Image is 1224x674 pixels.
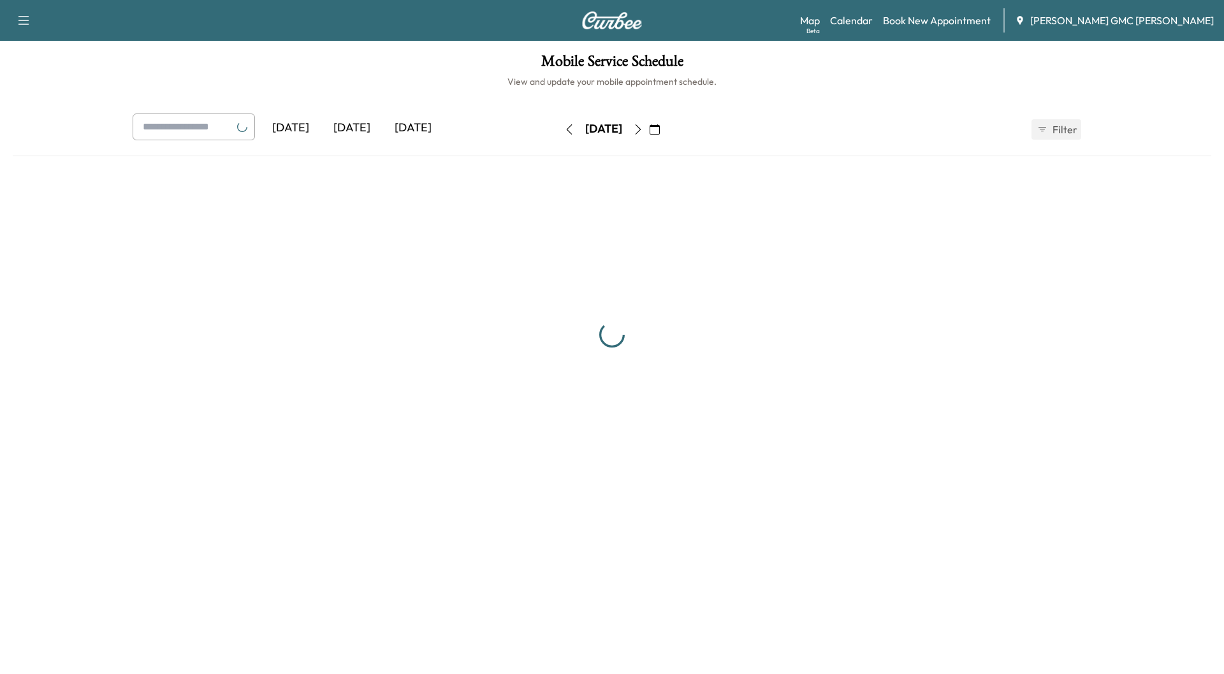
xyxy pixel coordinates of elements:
[585,121,622,137] div: [DATE]
[321,114,382,143] div: [DATE]
[1030,13,1214,28] span: [PERSON_NAME] GMC [PERSON_NAME]
[830,13,873,28] a: Calendar
[13,54,1211,75] h1: Mobile Service Schedule
[806,26,820,36] div: Beta
[883,13,991,28] a: Book New Appointment
[382,114,444,143] div: [DATE]
[260,114,321,143] div: [DATE]
[1031,119,1081,140] button: Filter
[1053,122,1075,137] span: Filter
[13,75,1211,88] h6: View and update your mobile appointment schedule.
[581,11,643,29] img: Curbee Logo
[800,13,820,28] a: MapBeta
